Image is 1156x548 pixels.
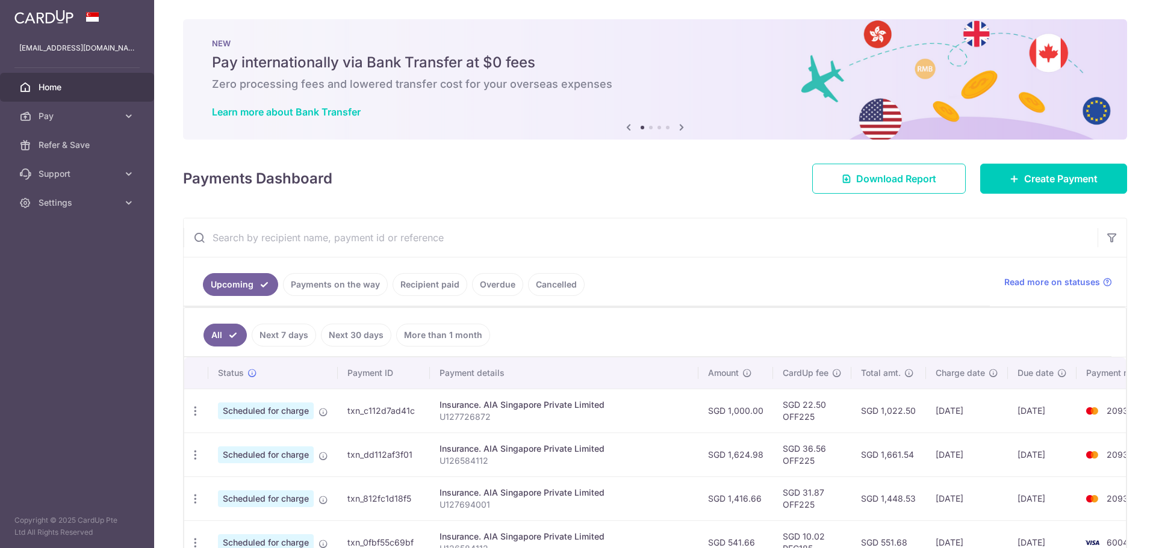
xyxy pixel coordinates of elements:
td: SGD 1,624.98 [698,433,773,476]
span: Total amt. [861,367,901,379]
div: Insurance. AIA Singapore Private Limited [440,443,689,455]
span: Refer & Save [39,139,118,151]
td: txn_812fc1d18f5 [338,476,430,520]
th: Payment details [430,357,698,389]
td: SGD 36.56 OFF225 [773,433,851,476]
input: Search by recipient name, payment id or reference [184,218,1098,257]
span: CardUp fee [783,367,828,379]
th: Payment ID [338,357,430,389]
td: SGD 31.87 OFF225 [773,476,851,520]
h5: Pay internationally via Bank Transfer at $0 fees [212,53,1098,72]
a: Payments on the way [283,273,388,296]
a: Next 30 days [321,324,391,346]
a: Create Payment [980,164,1127,194]
a: Download Report [812,164,966,194]
div: Insurance. AIA Singapore Private Limited [440,531,689,543]
span: Settings [39,197,118,209]
td: txn_dd112af3f01 [338,433,430,476]
p: NEW [212,38,1098,48]
td: [DATE] [926,389,1008,433]
td: SGD 1,416.66 [698,476,773,520]
img: Bank Card [1080,404,1104,418]
p: [EMAIL_ADDRESS][DOMAIN_NAME] [19,42,135,54]
span: Scheduled for charge [218,490,314,507]
img: Bank Card [1080,448,1104,462]
p: U126584112 [440,455,689,467]
td: txn_c112d7ad41c [338,389,430,433]
p: U127726872 [440,411,689,423]
span: Pay [39,110,118,122]
td: [DATE] [1008,433,1077,476]
span: 6004 [1107,537,1128,547]
span: Download Report [856,171,936,186]
p: U127694001 [440,499,689,511]
span: Support [39,168,118,180]
div: Insurance. AIA Singapore Private Limited [440,399,689,411]
img: CardUp [14,10,73,24]
a: Cancelled [528,273,585,296]
td: SGD 22.50 OFF225 [773,389,851,433]
td: [DATE] [926,433,1008,476]
td: [DATE] [1008,389,1077,433]
span: 2093 [1107,493,1128,503]
span: 2093 [1107,405,1128,416]
td: [DATE] [1008,476,1077,520]
a: Learn more about Bank Transfer [212,106,361,118]
img: Bank transfer banner [183,19,1127,140]
a: Upcoming [203,273,278,296]
span: Amount [708,367,739,379]
a: Read more on statuses [1004,276,1112,288]
a: Next 7 days [252,324,316,346]
span: Create Payment [1024,171,1098,186]
span: Due date [1018,367,1054,379]
a: All [204,324,247,346]
td: SGD 1,000.00 [698,389,773,433]
span: Scheduled for charge [218,446,314,463]
td: SGD 1,022.50 [851,389,926,433]
td: SGD 1,661.54 [851,433,926,476]
h4: Payments Dashboard [183,168,332,189]
a: More than 1 month [396,324,490,346]
span: Charge date [936,367,985,379]
td: SGD 1,448.53 [851,476,926,520]
span: Status [218,367,244,379]
a: Overdue [472,273,523,296]
h6: Zero processing fees and lowered transfer cost for your overseas expenses [212,77,1098,91]
div: Insurance. AIA Singapore Private Limited [440,487,689,499]
span: Scheduled for charge [218,402,314,419]
img: Bank Card [1080,491,1104,506]
span: Read more on statuses [1004,276,1100,288]
span: Home [39,81,118,93]
span: 2093 [1107,449,1128,460]
a: Recipient paid [393,273,467,296]
td: [DATE] [926,476,1008,520]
